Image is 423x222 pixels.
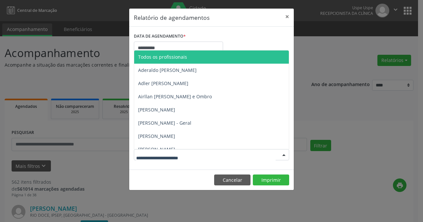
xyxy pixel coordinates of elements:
span: Airllan [PERSON_NAME] e Ombro [138,93,212,100]
button: Cancelar [214,174,250,186]
span: [PERSON_NAME] [138,133,175,139]
span: Todos os profissionais [138,54,187,60]
span: Adler [PERSON_NAME] [138,80,188,86]
span: [PERSON_NAME] [138,146,175,152]
span: [PERSON_NAME] [138,107,175,113]
button: Imprimir [253,174,289,186]
button: Close [281,9,294,25]
label: DATA DE AGENDAMENTO [134,31,186,42]
span: Aderaldo [PERSON_NAME] [138,67,197,73]
h5: Relatório de agendamentos [134,13,210,22]
span: [PERSON_NAME] - Geral [138,120,191,126]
